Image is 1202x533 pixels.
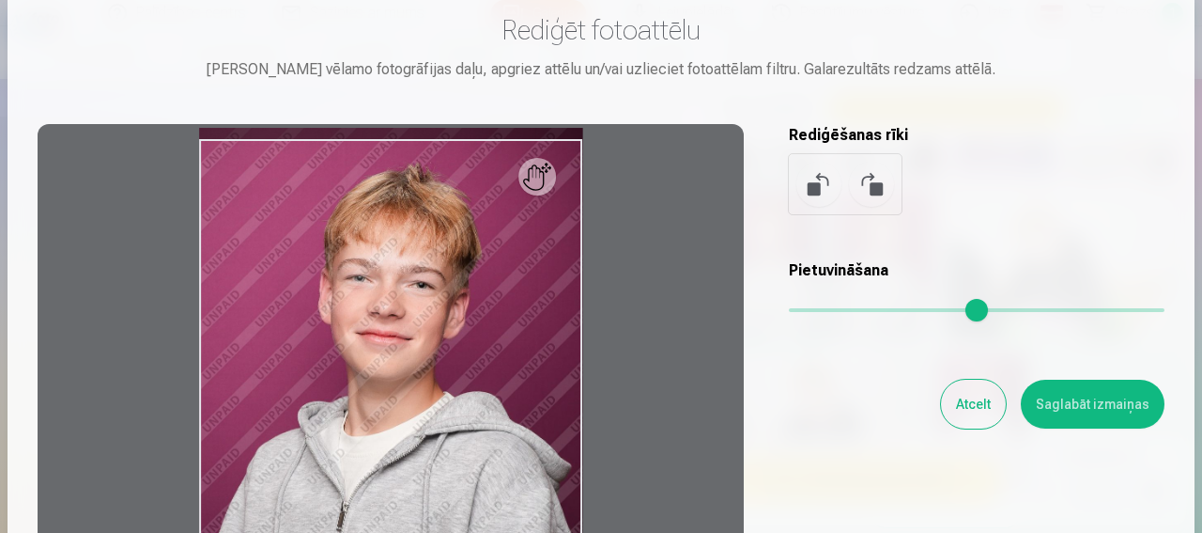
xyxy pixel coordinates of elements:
[789,124,1164,147] h5: Rediģēšanas rīki
[941,380,1006,429] button: Atcelt
[789,259,1164,282] h5: Pietuvināšana
[38,58,1164,81] div: [PERSON_NAME] vēlamo fotogrāfijas daļu, apgriez attēlu un/vai uzlieciet fotoattēlam filtru. Galar...
[1021,380,1164,429] button: Saglabāt izmaiņas
[38,13,1164,47] h3: Rediģēt fotoattēlu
